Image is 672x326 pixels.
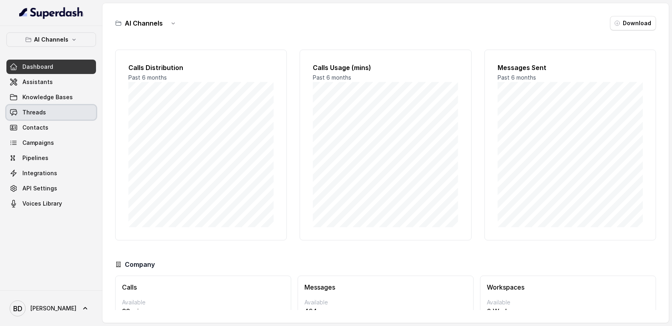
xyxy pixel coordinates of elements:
[6,151,96,165] a: Pipelines
[6,297,96,320] a: [PERSON_NAME]
[6,120,96,135] a: Contacts
[22,184,57,192] span: API Settings
[13,304,22,313] text: BD
[128,74,167,81] span: Past 6 months
[6,90,96,104] a: Knowledge Bases
[610,16,656,30] button: Download
[498,74,536,81] span: Past 6 months
[30,304,76,312] span: [PERSON_NAME]
[313,63,458,72] h2: Calls Usage (mins)
[487,306,649,316] p: 0 Workspaces
[122,282,284,292] h3: Calls
[304,298,467,306] p: Available
[313,74,351,81] span: Past 6 months
[22,93,73,101] span: Knowledge Bases
[22,169,57,177] span: Integrations
[19,6,84,19] img: light.svg
[304,306,467,316] p: 494 messages
[34,35,68,44] p: AI Channels
[125,260,155,269] h3: Company
[487,282,649,292] h3: Workspaces
[22,139,54,147] span: Campaigns
[22,200,62,208] span: Voices Library
[6,105,96,120] a: Threads
[22,78,53,86] span: Assistants
[498,63,643,72] h2: Messages Sent
[6,60,96,74] a: Dashboard
[22,154,48,162] span: Pipelines
[128,63,274,72] h2: Calls Distribution
[122,306,284,316] p: 88 mins
[125,18,163,28] h3: AI Channels
[487,298,649,306] p: Available
[6,75,96,89] a: Assistants
[6,136,96,150] a: Campaigns
[6,32,96,47] button: AI Channels
[6,181,96,196] a: API Settings
[22,63,53,71] span: Dashboard
[22,124,48,132] span: Contacts
[22,108,46,116] span: Threads
[304,282,467,292] h3: Messages
[122,298,284,306] p: Available
[6,166,96,180] a: Integrations
[6,196,96,211] a: Voices Library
